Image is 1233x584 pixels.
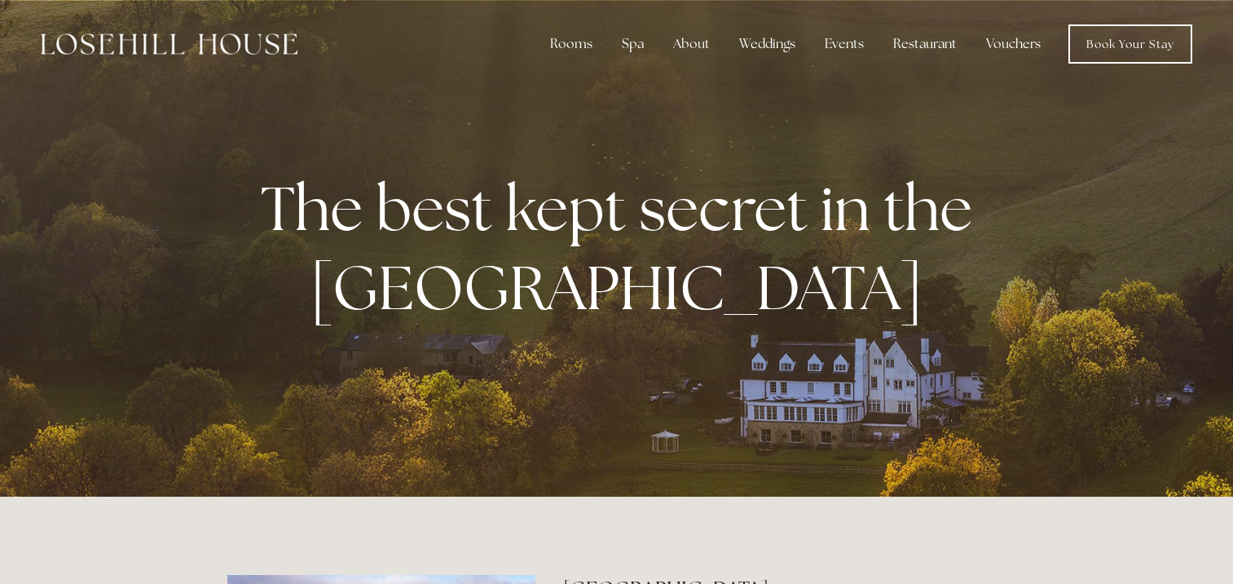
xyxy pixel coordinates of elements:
[880,28,970,60] div: Restaurant
[973,28,1054,60] a: Vouchers
[41,33,297,55] img: Losehill House
[812,28,877,60] div: Events
[660,28,723,60] div: About
[1068,24,1192,64] a: Book Your Stay
[537,28,605,60] div: Rooms
[261,168,985,328] strong: The best kept secret in the [GEOGRAPHIC_DATA]
[726,28,808,60] div: Weddings
[609,28,657,60] div: Spa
